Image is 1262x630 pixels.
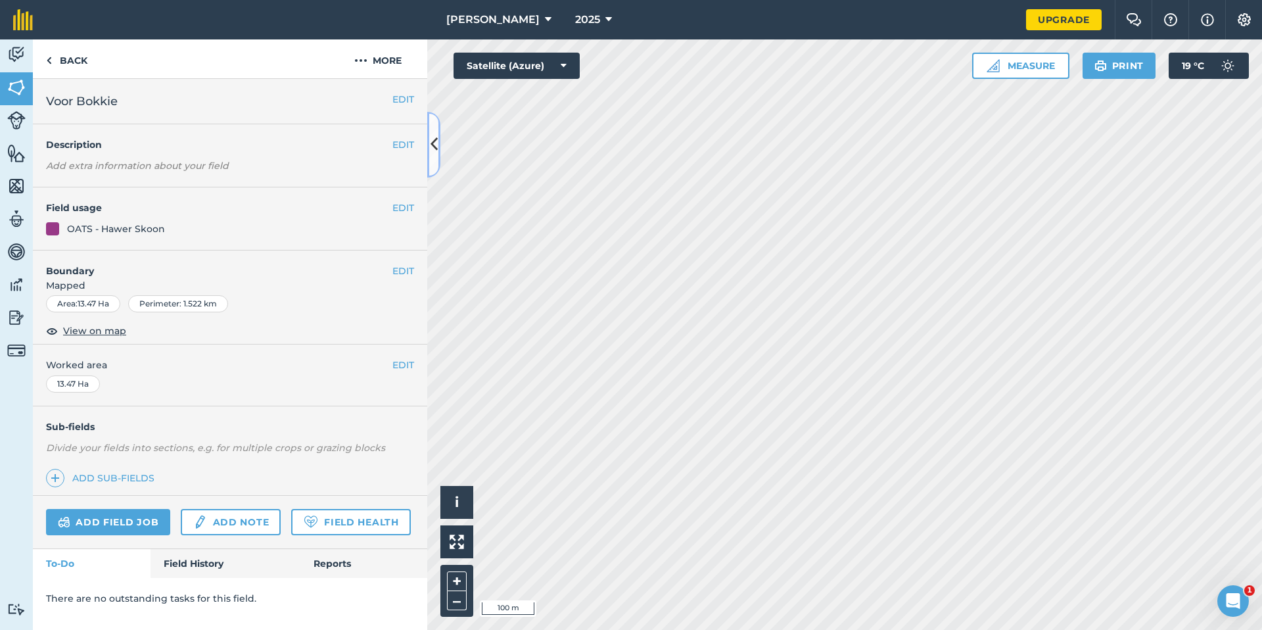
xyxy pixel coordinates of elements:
[33,549,151,578] a: To-Do
[972,53,1069,79] button: Measure
[1217,585,1249,617] iframe: Intercom live chat
[450,535,464,549] img: Four arrows, one pointing top left, one top right, one bottom right and the last bottom left
[51,470,60,486] img: svg+xml;base64,PHN2ZyB4bWxucz0iaHR0cDovL3d3dy53My5vcmcvMjAwMC9zdmciIHdpZHRoPSIxNCIgaGVpZ2h0PSIyNC...
[1163,13,1179,26] img: A question mark icon
[46,201,392,215] h4: Field usage
[46,591,414,606] p: There are no outstanding tasks for this field.
[447,591,467,610] button: –
[7,176,26,196] img: svg+xml;base64,PHN2ZyB4bWxucz0iaHR0cDovL3d3dy53My5vcmcvMjAwMC9zdmciIHdpZHRoPSI1NiIgaGVpZ2h0PSI2MC...
[33,420,427,434] h4: Sub-fields
[1182,53,1204,79] span: 19 ° C
[46,469,160,487] a: Add sub-fields
[181,509,281,535] a: Add note
[46,358,414,372] span: Worked area
[446,12,540,28] span: [PERSON_NAME]
[7,209,26,229] img: svg+xml;base64,PD94bWwgdmVyc2lvbj0iMS4wIiBlbmNvZGluZz0idXRmLTgiPz4KPCEtLSBHZW5lcmF0b3I6IEFkb2JlIE...
[1244,585,1255,596] span: 1
[392,201,414,215] button: EDIT
[46,160,229,172] em: Add extra information about your field
[193,514,207,530] img: svg+xml;base64,PD94bWwgdmVyc2lvbj0iMS4wIiBlbmNvZGluZz0idXRmLTgiPz4KPCEtLSBHZW5lcmF0b3I6IEFkb2JlIE...
[46,376,100,393] div: 13.47 Ha
[291,509,410,535] a: Field Health
[1126,13,1142,26] img: Two speech bubbles overlapping with the left bubble in the forefront
[67,222,165,236] div: OATS - Hawer Skoon
[7,603,26,616] img: svg+xml;base64,PD94bWwgdmVyc2lvbj0iMS4wIiBlbmNvZGluZz0idXRmLTgiPz4KPCEtLSBHZW5lcmF0b3I6IEFkb2JlIE...
[7,242,26,262] img: svg+xml;base64,PD94bWwgdmVyc2lvbj0iMS4wIiBlbmNvZGluZz0idXRmLTgiPz4KPCEtLSBHZW5lcmF0b3I6IEFkb2JlIE...
[7,341,26,360] img: svg+xml;base64,PD94bWwgdmVyc2lvbj0iMS4wIiBlbmNvZGluZz0idXRmLTgiPz4KPCEtLSBHZW5lcmF0b3I6IEFkb2JlIE...
[128,295,228,312] div: Perimeter : 1.522 km
[300,549,427,578] a: Reports
[46,323,58,339] img: svg+xml;base64,PHN2ZyB4bWxucz0iaHR0cDovL3d3dy53My5vcmcvMjAwMC9zdmciIHdpZHRoPSIxOCIgaGVpZ2h0PSIyNC...
[392,92,414,107] button: EDIT
[392,264,414,278] button: EDIT
[46,137,414,152] h4: Description
[987,59,1000,72] img: Ruler icon
[1215,53,1241,79] img: svg+xml;base64,PD94bWwgdmVyc2lvbj0iMS4wIiBlbmNvZGluZz0idXRmLTgiPz4KPCEtLSBHZW5lcmF0b3I6IEFkb2JlIE...
[575,12,600,28] span: 2025
[7,111,26,130] img: svg+xml;base64,PD94bWwgdmVyc2lvbj0iMS4wIiBlbmNvZGluZz0idXRmLTgiPz4KPCEtLSBHZW5lcmF0b3I6IEFkb2JlIE...
[46,295,120,312] div: Area : 13.47 Ha
[46,323,126,339] button: View on map
[454,53,580,79] button: Satellite (Azure)
[7,308,26,327] img: svg+xml;base64,PD94bWwgdmVyc2lvbj0iMS4wIiBlbmNvZGluZz0idXRmLTgiPz4KPCEtLSBHZW5lcmF0b3I6IEFkb2JlIE...
[13,9,33,30] img: fieldmargin Logo
[7,45,26,64] img: svg+xml;base64,PD94bWwgdmVyc2lvbj0iMS4wIiBlbmNvZGluZz0idXRmLTgiPz4KPCEtLSBHZW5lcmF0b3I6IEFkb2JlIE...
[7,275,26,295] img: svg+xml;base64,PD94bWwgdmVyc2lvbj0iMS4wIiBlbmNvZGluZz0idXRmLTgiPz4KPCEtLSBHZW5lcmF0b3I6IEFkb2JlIE...
[392,358,414,372] button: EDIT
[1201,12,1214,28] img: svg+xml;base64,PHN2ZyB4bWxucz0iaHR0cDovL3d3dy53My5vcmcvMjAwMC9zdmciIHdpZHRoPSIxNyIgaGVpZ2h0PSIxNy...
[46,92,118,110] span: Voor Bokkie
[1169,53,1249,79] button: 19 °C
[1083,53,1156,79] button: Print
[33,251,392,278] h4: Boundary
[58,514,70,530] img: svg+xml;base64,PD94bWwgdmVyc2lvbj0iMS4wIiBlbmNvZGluZz0idXRmLTgiPz4KPCEtLSBHZW5lcmF0b3I6IEFkb2JlIE...
[7,143,26,163] img: svg+xml;base64,PHN2ZyB4bWxucz0iaHR0cDovL3d3dy53My5vcmcvMjAwMC9zdmciIHdpZHRoPSI1NiIgaGVpZ2h0PSI2MC...
[33,278,427,293] span: Mapped
[46,442,385,454] em: Divide your fields into sections, e.g. for multiple crops or grazing blocks
[151,549,300,578] a: Field History
[46,509,170,535] a: Add field job
[1236,13,1252,26] img: A cog icon
[440,486,473,519] button: i
[455,494,459,510] span: i
[354,53,367,68] img: svg+xml;base64,PHN2ZyB4bWxucz0iaHR0cDovL3d3dy53My5vcmcvMjAwMC9zdmciIHdpZHRoPSIyMCIgaGVpZ2h0PSIyNC...
[1026,9,1102,30] a: Upgrade
[329,39,427,78] button: More
[392,137,414,152] button: EDIT
[7,78,26,97] img: svg+xml;base64,PHN2ZyB4bWxucz0iaHR0cDovL3d3dy53My5vcmcvMjAwMC9zdmciIHdpZHRoPSI1NiIgaGVpZ2h0PSI2MC...
[447,571,467,591] button: +
[63,324,126,338] span: View on map
[33,39,101,78] a: Back
[46,53,52,68] img: svg+xml;base64,PHN2ZyB4bWxucz0iaHR0cDovL3d3dy53My5vcmcvMjAwMC9zdmciIHdpZHRoPSI5IiBoZWlnaHQ9IjI0Ii...
[1094,58,1107,74] img: svg+xml;base64,PHN2ZyB4bWxucz0iaHR0cDovL3d3dy53My5vcmcvMjAwMC9zdmciIHdpZHRoPSIxOSIgaGVpZ2h0PSIyNC...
